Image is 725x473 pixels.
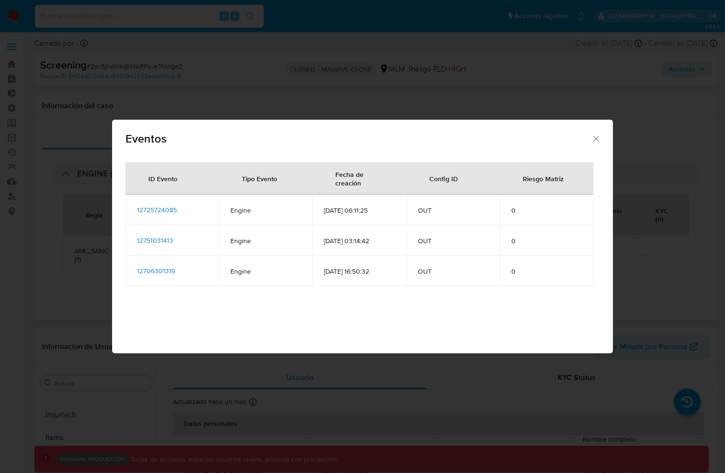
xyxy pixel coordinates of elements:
button: Cerrar [591,134,600,143]
span: OUT [418,267,488,276]
div: Fecha de creación [324,163,394,194]
span: OUT [418,206,488,215]
div: Config ID [418,167,469,190]
span: [DATE] 06:11:25 [324,206,394,215]
div: Riesgo Matriz [511,167,575,190]
span: Engine [230,206,301,215]
span: [DATE] 16:50:32 [324,267,394,276]
span: 0 [511,267,582,276]
span: [DATE] 03:14:42 [324,236,394,245]
span: 0 [511,236,582,245]
span: Engine [230,267,301,276]
span: OUT [418,236,488,245]
span: Engine [230,236,301,245]
span: 12706301319 [137,266,175,276]
span: 0 [511,206,582,215]
span: 12751031413 [137,236,173,245]
div: Tipo Evento [230,167,289,190]
div: ID Evento [137,167,189,190]
span: Eventos [125,133,591,144]
span: 12725724085 [137,205,177,215]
